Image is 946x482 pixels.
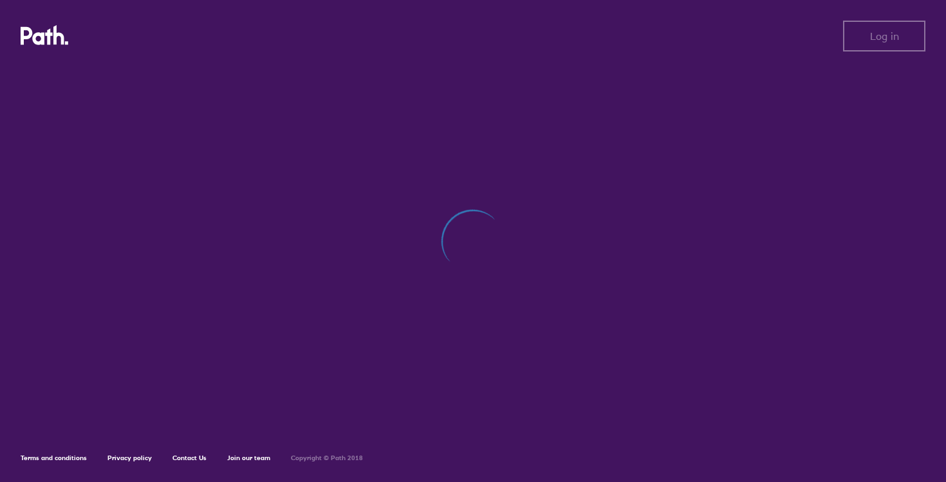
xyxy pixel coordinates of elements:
[291,454,363,462] h6: Copyright © Path 2018
[870,30,899,42] span: Log in
[227,454,270,462] a: Join our team
[21,454,87,462] a: Terms and conditions
[107,454,152,462] a: Privacy policy
[172,454,207,462] a: Contact Us
[843,21,925,51] button: Log in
